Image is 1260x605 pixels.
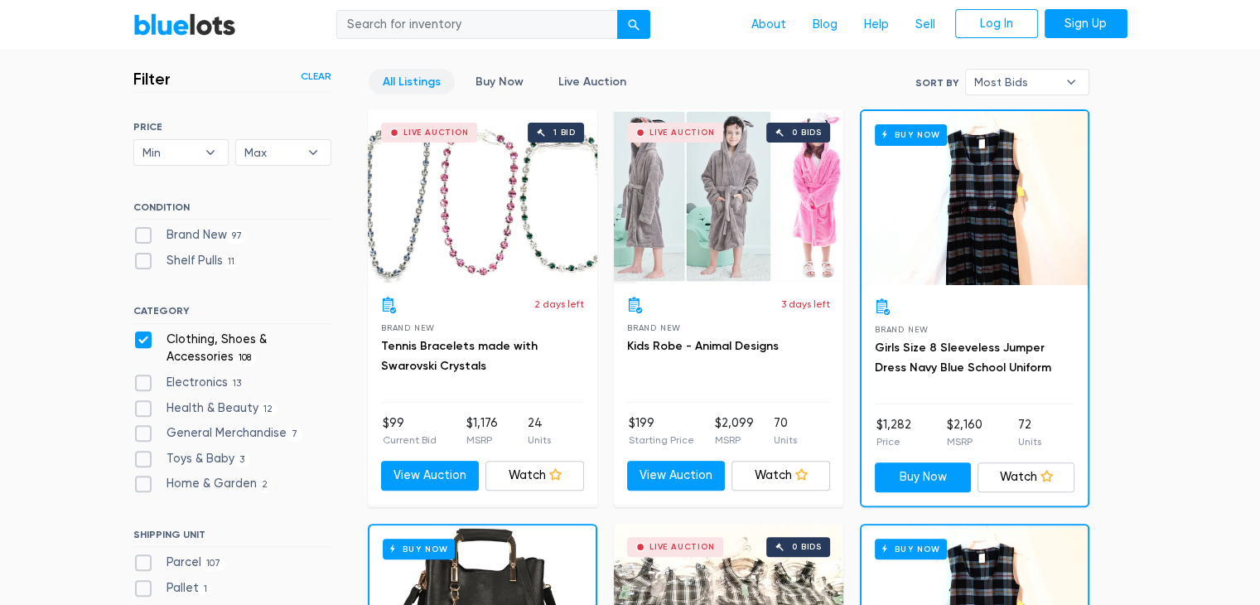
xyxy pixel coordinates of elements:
[544,69,640,94] a: Live Auction
[649,543,715,551] div: Live Auction
[528,414,551,448] li: 24
[876,434,911,449] p: Price
[1045,9,1127,39] a: Sign Up
[133,12,236,36] a: BlueLots
[258,403,278,416] span: 12
[287,428,303,441] span: 7
[133,226,248,244] label: Brand New
[485,461,584,491] a: Watch
[133,69,171,89] h3: Filter
[133,399,278,418] label: Health & Beauty
[466,414,498,448] li: $1,176
[133,579,213,598] label: Pallet
[466,433,498,448] p: MSRP
[781,297,830,312] p: 3 days left
[629,414,694,448] li: $199
[403,128,469,137] div: Live Auction
[193,140,228,165] b: ▾
[201,558,226,571] span: 107
[133,201,331,220] h6: CONDITION
[133,121,331,133] h6: PRICE
[296,140,331,165] b: ▾
[133,374,247,392] label: Electronics
[336,10,618,40] input: Search for inventory
[534,297,584,312] p: 2 days left
[627,461,726,491] a: View Auction
[955,9,1038,39] a: Log In
[301,69,331,84] a: Clear
[383,414,437,448] li: $99
[1018,434,1041,449] p: Units
[714,414,753,448] li: $2,099
[234,352,257,365] span: 108
[553,128,576,137] div: 1 bid
[875,124,947,145] h6: Buy Now
[528,433,551,448] p: Units
[649,128,715,137] div: Live Auction
[915,75,958,90] label: Sort By
[875,325,929,334] span: Brand New
[381,339,538,373] a: Tennis Bracelets made with Swarovski Crystals
[1054,70,1089,94] b: ▾
[875,539,947,559] h6: Buy Now
[383,539,455,559] h6: Buy Now
[1018,416,1041,449] li: 72
[876,416,911,449] li: $1,282
[133,424,303,443] label: General Merchandise
[142,140,197,165] span: Min
[731,461,830,491] a: Watch
[978,462,1074,492] a: Watch
[133,529,331,547] h6: SHIPPING UNIT
[369,69,455,94] a: All Listings
[133,475,273,493] label: Home & Garden
[792,543,822,551] div: 0 bids
[368,109,597,283] a: Live Auction 1 bid
[133,305,331,323] h6: CATEGORY
[627,339,779,353] a: Kids Robe - Animal Designs
[227,230,248,243] span: 97
[875,462,972,492] a: Buy Now
[381,461,480,491] a: View Auction
[133,554,226,572] label: Parcel
[714,433,753,448] p: MSRP
[228,377,247,390] span: 13
[627,323,681,332] span: Brand New
[902,9,949,41] a: Sell
[875,341,1051,375] a: Girls Size 8 Sleeveless Jumper Dress Navy Blue School Uniform
[738,9,799,41] a: About
[383,433,437,448] p: Current Bid
[244,140,299,165] span: Max
[381,323,435,332] span: Brand New
[257,479,273,492] span: 2
[133,252,240,270] label: Shelf Pulls
[614,109,843,283] a: Live Auction 0 bids
[223,255,240,269] span: 11
[774,433,797,448] p: Units
[947,416,982,449] li: $2,160
[974,70,1057,94] span: Most Bids
[133,331,331,366] label: Clothing, Shoes & Accessories
[234,453,250,467] span: 3
[799,9,851,41] a: Blog
[461,69,538,94] a: Buy Now
[851,9,902,41] a: Help
[629,433,694,448] p: Starting Price
[947,434,982,449] p: MSRP
[199,583,213,596] span: 1
[792,128,822,137] div: 0 bids
[862,111,1088,285] a: Buy Now
[774,414,797,448] li: 70
[133,450,250,468] label: Toys & Baby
